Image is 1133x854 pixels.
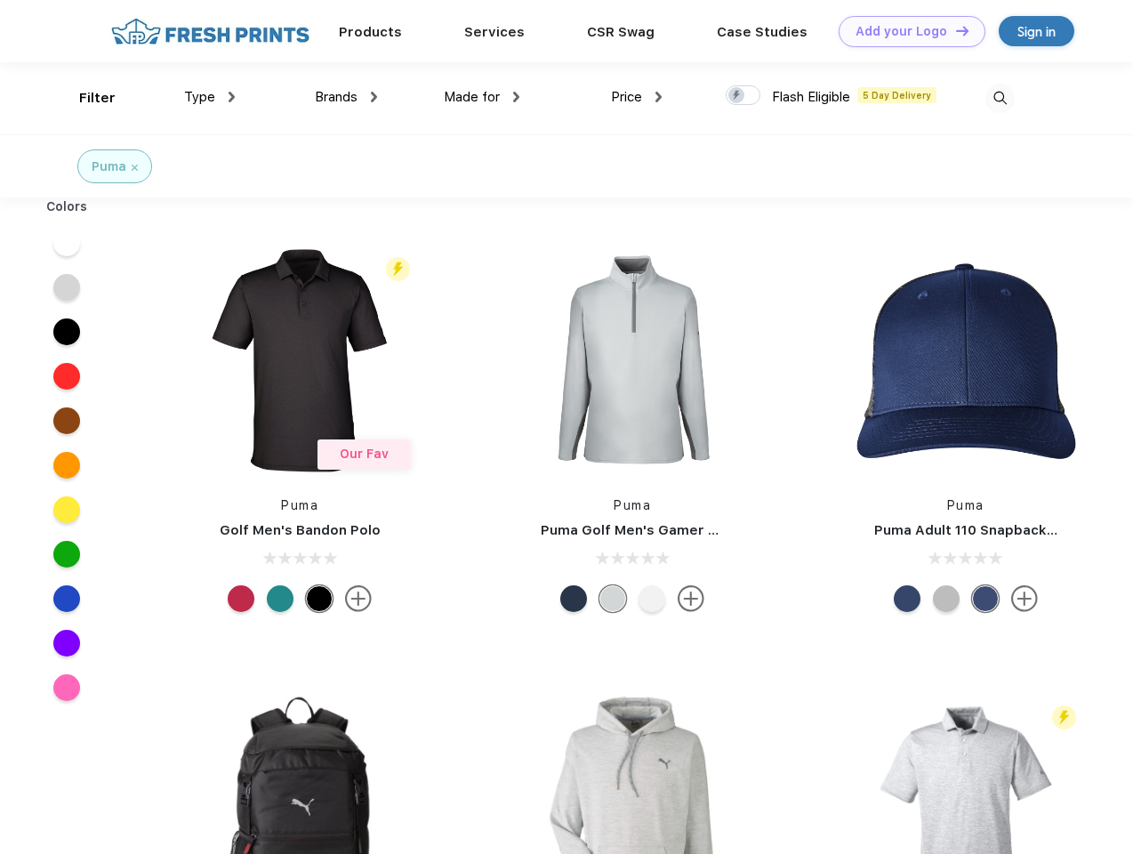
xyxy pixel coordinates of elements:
div: High Rise [599,585,626,612]
div: Add your Logo [856,24,947,39]
img: func=resize&h=266 [181,242,418,479]
img: func=resize&h=266 [848,242,1084,479]
span: Flash Eligible [772,89,850,105]
div: Filter [79,88,116,109]
img: DT [956,26,968,36]
div: Ski Patrol [228,585,254,612]
img: dropdown.png [371,92,377,102]
a: Products [339,24,402,40]
img: func=resize&h=266 [514,242,751,479]
div: Green Lagoon [267,585,293,612]
a: Sign in [999,16,1074,46]
div: Puma Black [306,585,333,612]
a: Puma [281,498,318,512]
div: Quarry with Brt Whit [933,585,960,612]
a: Golf Men's Bandon Polo [220,522,381,538]
span: Made for [444,89,500,105]
img: more.svg [345,585,372,612]
span: Type [184,89,215,105]
img: fo%20logo%202.webp [106,16,315,47]
img: desktop_search.svg [985,84,1015,113]
a: Services [464,24,525,40]
a: CSR Swag [587,24,655,40]
img: more.svg [678,585,704,612]
img: more.svg [1011,585,1038,612]
a: Puma [614,498,651,512]
div: Colors [33,197,101,216]
a: Puma [947,498,984,512]
span: Brands [315,89,358,105]
div: Navy Blazer [560,585,587,612]
img: flash_active_toggle.svg [1052,705,1076,729]
img: filter_cancel.svg [132,165,138,171]
div: Peacoat with Qut Shd [894,585,920,612]
span: 5 Day Delivery [857,87,936,103]
img: dropdown.png [229,92,235,102]
img: dropdown.png [655,92,662,102]
div: Puma [92,157,126,176]
div: Peacoat Qut Shd [972,585,999,612]
img: flash_active_toggle.svg [386,257,410,281]
div: Bright White [639,585,665,612]
a: Puma Golf Men's Gamer Golf Quarter-Zip [541,522,822,538]
div: Sign in [1017,21,1056,42]
span: Our Fav [340,447,389,461]
img: dropdown.png [513,92,519,102]
span: Price [611,89,642,105]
